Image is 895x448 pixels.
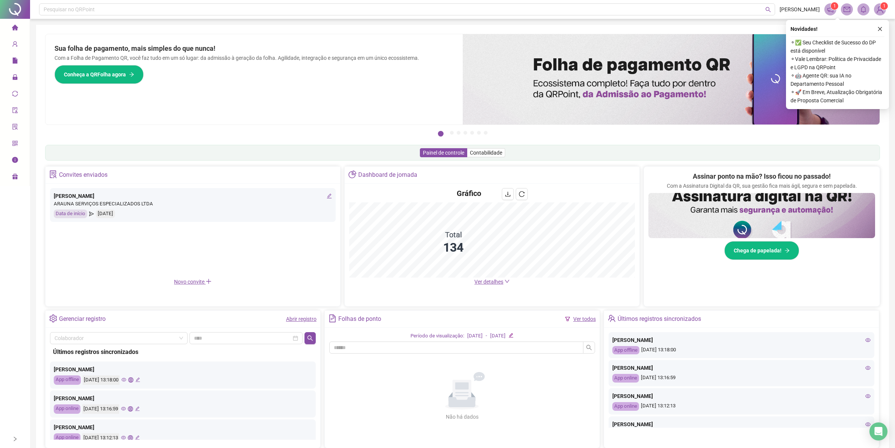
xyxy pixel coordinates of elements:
[135,377,140,382] span: edit
[791,88,884,105] span: ⚬ 🚀 Em Breve, Atualização Obrigatória de Proposta Comercial
[565,316,570,322] span: filter
[791,55,884,71] span: ⚬ Vale Lembrar: Política de Privacidade e LGPD na QRPoint
[484,131,488,135] button: 7
[877,26,883,32] span: close
[457,131,460,135] button: 3
[833,3,836,9] span: 1
[618,313,701,325] div: Últimos registros sincronizados
[844,6,850,13] span: mail
[82,404,119,414] div: [DATE] 13:16:59
[358,169,417,181] div: Dashboard de jornada
[96,210,115,218] div: [DATE]
[865,337,871,343] span: eye
[83,375,120,385] div: [DATE] 13:18:00
[486,332,487,340] div: -
[54,200,332,208] div: ARAUNA SERVIÇOS ESPECIALIZADOS LTDA
[519,191,525,197] span: reload
[82,433,119,443] div: [DATE] 13:12:13
[135,406,140,411] span: edit
[54,210,87,218] div: Data de início
[474,279,510,285] a: Ver detalhes down
[121,435,126,440] span: eye
[410,332,464,340] div: Período de visualização:
[49,170,57,178] span: solution
[348,170,356,178] span: pie-chart
[49,314,57,322] span: setting
[128,406,133,411] span: global
[791,71,884,88] span: ⚬ 🤖 Agente QR: sua IA no Departamento Pessoal
[427,413,497,421] div: Não há dados
[457,188,481,199] h4: Gráfico
[423,150,464,156] span: Painel de controle
[59,169,108,181] div: Convites enviados
[54,404,80,414] div: App online
[54,423,312,431] div: [PERSON_NAME]
[612,336,871,344] div: [PERSON_NAME]
[490,332,506,340] div: [DATE]
[791,38,884,55] span: ⚬ ✅ Seu Checklist de Sucesso do DP está disponível
[327,193,332,199] span: edit
[54,375,81,385] div: App offline
[880,2,888,10] sup: Atualize o seu contato no menu Meus Dados
[791,25,818,33] span: Novidades !
[329,314,336,322] span: file-text
[505,191,511,197] span: download
[612,392,871,400] div: [PERSON_NAME]
[286,316,317,322] a: Abrir registro
[438,131,444,137] button: 1
[54,192,332,200] div: [PERSON_NAME]
[206,278,212,284] span: plus
[474,279,503,285] span: Ver detalhes
[724,241,799,260] button: Chega de papelada!
[12,170,18,185] span: gift
[869,422,887,440] div: Open Intercom Messenger
[463,131,467,135] button: 4
[12,54,18,69] span: file
[612,346,871,355] div: [DATE] 13:18:00
[12,21,18,36] span: home
[128,435,133,440] span: global
[784,248,790,253] span: arrow-right
[780,5,820,14] span: [PERSON_NAME]
[54,394,312,402] div: [PERSON_NAME]
[12,137,18,152] span: qrcode
[765,7,771,12] span: search
[89,210,94,218] span: send
[586,345,592,351] span: search
[467,332,483,340] div: [DATE]
[612,374,639,383] div: App online
[827,6,834,13] span: notification
[573,316,596,322] a: Ver todos
[12,436,18,442] span: right
[612,420,871,428] div: [PERSON_NAME]
[53,347,313,357] div: Últimos registros sincronizados
[831,2,838,10] sup: 1
[59,313,106,325] div: Gerenciar registro
[648,193,875,238] img: banner%2F02c71560-61a6-44d4-94b9-c8ab97240462.png
[54,433,80,443] div: App online
[12,87,18,102] span: sync
[12,120,18,135] span: solution
[612,374,871,383] div: [DATE] 13:16:59
[121,406,126,411] span: eye
[509,333,513,338] span: edit
[874,4,886,15] img: 39591
[12,38,18,53] span: user-add
[135,435,140,440] span: edit
[608,314,616,322] span: team
[865,365,871,371] span: eye
[860,6,867,13] span: bell
[470,150,502,156] span: Contabilidade
[612,402,639,411] div: App online
[12,153,18,169] span: info-circle
[470,131,474,135] button: 5
[865,393,871,399] span: eye
[667,182,857,190] p: Com a Assinatura Digital da QR, sua gestão fica mais ágil, segura e sem papelada.
[477,131,481,135] button: 6
[612,402,871,411] div: [DATE] 13:12:13
[504,279,510,284] span: down
[128,377,133,382] span: global
[121,377,126,382] span: eye
[865,422,871,427] span: eye
[338,313,381,325] div: Folhas de ponto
